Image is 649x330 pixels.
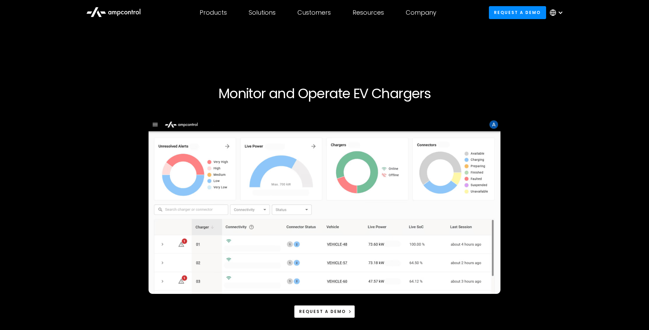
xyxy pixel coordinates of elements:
div: Resources [353,9,384,16]
div: Products [200,9,227,16]
div: Solutions [249,9,276,16]
div: Customers [297,9,331,16]
img: Ampcontrol Open Charge Point Protocol OCPP Server for EV Fleet Charging [149,118,501,294]
a: Request a demo [489,6,546,19]
div: Request a demo [299,309,346,315]
div: Company [406,9,436,16]
h1: Monitor and Operate EV Chargers [118,85,532,102]
a: Request a demo [294,305,355,318]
